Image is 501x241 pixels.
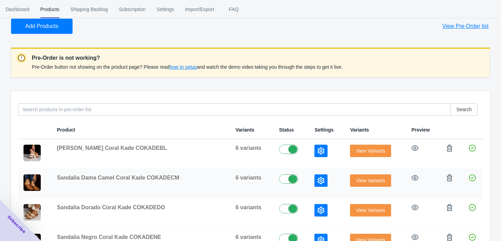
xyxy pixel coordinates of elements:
span: 6 variants [236,234,262,240]
button: Search [451,103,478,116]
span: 6 variants [236,145,262,151]
span: View Variants [356,148,385,154]
span: Sandalia Dorado Coral Kade COKADEDO [57,204,165,210]
button: View Variants [350,145,391,157]
span: Pre-Order button not showing on the product page? Please read and watch the demo video taking you... [32,64,343,70]
span: Products [40,0,59,18]
span: Variants [236,127,254,133]
img: PostdeInstagramNuevaColecciondeRopaModernoBeige_54.png [23,145,41,161]
span: Sandalia Negro Coral Kade COKADENE [57,234,161,240]
span: [PERSON_NAME] Coral Kade COKADEBL [57,145,167,151]
span: Sandalia Dama Camel Coral Kade COKADECM [57,175,179,181]
span: Preview [412,127,430,133]
img: Coral.png [23,174,41,191]
span: Status [279,127,294,133]
span: FAQ [225,0,243,18]
span: 6 variants [236,204,262,210]
p: Pre-Order is not working? [32,54,343,62]
span: Variants [350,127,369,133]
span: Search [456,107,472,112]
span: Product [57,127,75,133]
span: View Pre-Order list [442,23,489,30]
button: View Variants [350,174,391,187]
button: View Variants [350,204,391,216]
span: Subscription [119,0,145,18]
span: Settings [157,0,174,18]
button: View Pre-Order list [434,19,497,34]
span: Add Products [25,23,58,30]
span: Shipping Backlog [70,0,108,18]
span: how to setup [169,64,197,70]
button: Add Products [11,19,73,34]
input: Search products in pre-order list [18,103,451,116]
span: Dashboard [6,0,29,18]
span: View Variants [356,178,385,183]
span: View Variants [356,208,385,213]
span: Subscribe [6,214,27,235]
span: Import/Export [185,0,214,18]
span: 6 variants [236,175,262,181]
span: Settings [314,127,333,133]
